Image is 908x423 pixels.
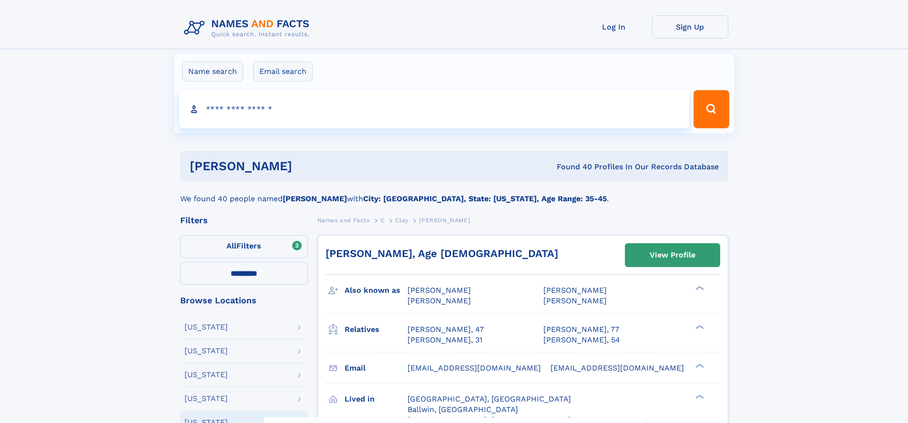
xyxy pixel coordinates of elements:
[180,15,317,41] img: Logo Names and Facts
[180,182,728,205] div: We found 40 people named with .
[408,324,484,335] a: [PERSON_NAME], 47
[551,363,684,372] span: [EMAIL_ADDRESS][DOMAIN_NAME]
[408,286,471,295] span: [PERSON_NAME]
[345,391,408,407] h3: Lived in
[345,360,408,376] h3: Email
[543,296,607,305] span: [PERSON_NAME]
[180,296,308,305] div: Browse Locations
[693,324,704,330] div: ❯
[693,362,704,369] div: ❯
[184,323,228,331] div: [US_STATE]
[395,217,408,224] span: Clay
[419,217,470,224] span: [PERSON_NAME]
[253,62,313,82] label: Email search
[180,216,308,225] div: Filters
[180,235,308,258] label: Filters
[543,335,620,345] a: [PERSON_NAME], 54
[190,160,425,172] h1: [PERSON_NAME]
[395,214,408,226] a: Clay
[408,363,541,372] span: [EMAIL_ADDRESS][DOMAIN_NAME]
[693,285,704,291] div: ❯
[650,244,695,266] div: View Profile
[345,282,408,299] h3: Also known as
[184,347,228,355] div: [US_STATE]
[652,15,728,39] a: Sign Up
[184,371,228,379] div: [US_STATE]
[408,335,482,345] a: [PERSON_NAME], 31
[576,15,652,39] a: Log In
[380,214,385,226] a: C
[326,248,558,259] a: [PERSON_NAME], Age [DEMOGRAPHIC_DATA]
[693,393,704,400] div: ❯
[182,62,243,82] label: Name search
[408,296,471,305] span: [PERSON_NAME]
[283,194,347,203] b: [PERSON_NAME]
[317,214,370,226] a: Names and Facts
[345,321,408,338] h3: Relatives
[408,394,571,403] span: [GEOGRAPHIC_DATA], [GEOGRAPHIC_DATA]
[184,395,228,402] div: [US_STATE]
[380,217,385,224] span: C
[408,405,518,414] span: Ballwin, [GEOGRAPHIC_DATA]
[625,244,720,267] a: View Profile
[226,241,236,250] span: All
[543,324,619,335] a: [PERSON_NAME], 77
[424,162,719,172] div: Found 40 Profiles In Our Records Database
[363,194,607,203] b: City: [GEOGRAPHIC_DATA], State: [US_STATE], Age Range: 35-45
[179,90,690,128] input: search input
[694,90,729,128] button: Search Button
[543,286,607,295] span: [PERSON_NAME]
